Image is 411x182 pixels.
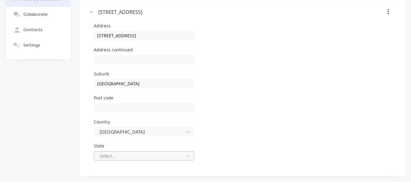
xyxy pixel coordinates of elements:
button: Settings [6,38,71,53]
div: Address continued [94,48,194,52]
div: State [94,144,194,148]
div: Post code [94,96,194,100]
button: Contacts [6,22,71,38]
div: Country [94,120,194,124]
div: Contacts [23,27,42,33]
div: Settings [23,42,40,48]
button: Collaborate [6,7,71,22]
div: [STREET_ADDRESS] [98,8,142,16]
div: Suburb [94,72,194,76]
div: Collaborate [23,12,48,17]
div: Address [94,24,194,28]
